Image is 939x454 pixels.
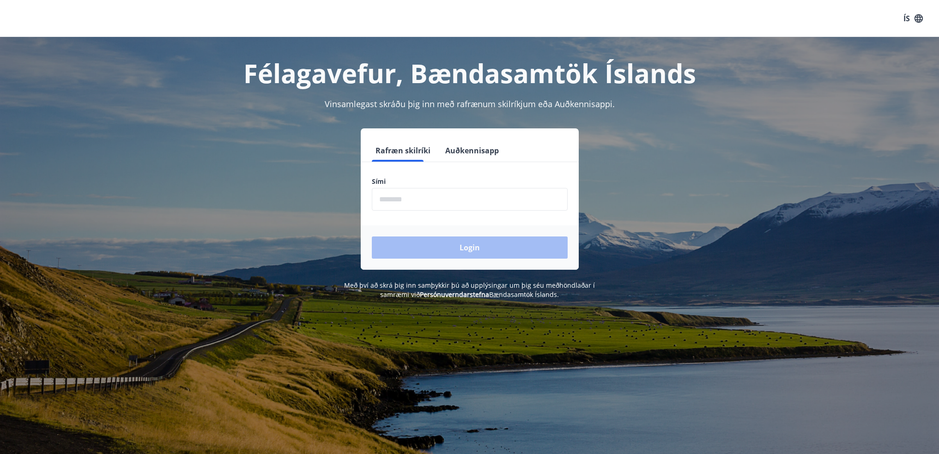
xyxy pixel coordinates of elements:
span: Vinsamlegast skráðu þig inn með rafrænum skilríkjum eða Auðkennisappi. [325,98,615,109]
label: Sími [372,177,568,186]
a: Persónuverndarstefna [420,290,489,299]
span: Með því að skrá þig inn samþykkir þú að upplýsingar um þig séu meðhöndlaðar í samræmi við Bændasa... [344,281,595,299]
button: Rafræn skilríki [372,139,434,162]
button: ÍS [898,10,928,27]
button: Auðkennisapp [442,139,503,162]
h1: Félagavefur, Bændasamtök Íslands [148,55,791,91]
